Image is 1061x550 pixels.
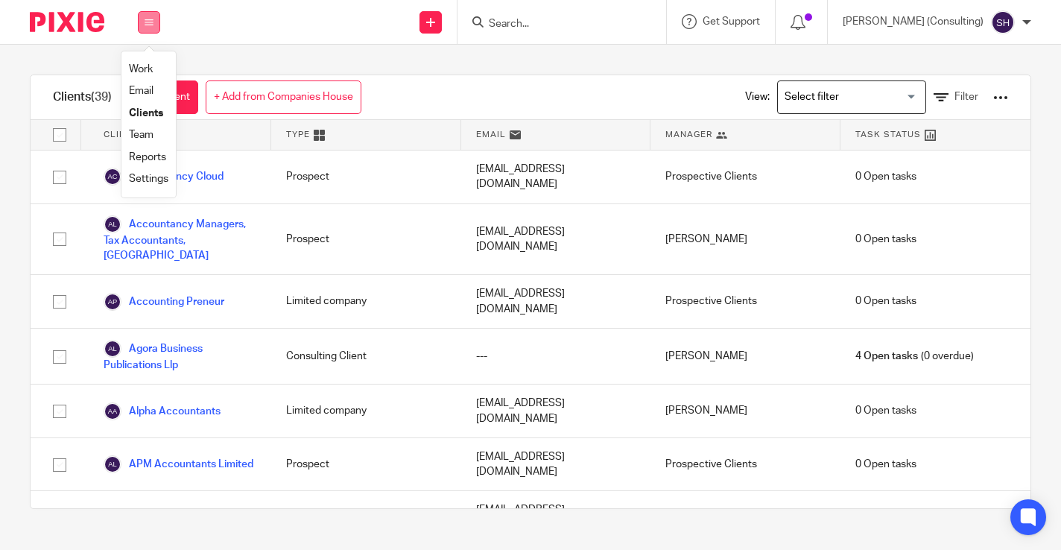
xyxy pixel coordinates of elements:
[855,232,916,247] span: 0 Open tasks
[129,86,153,96] a: Email
[104,128,138,141] span: Client
[650,491,840,544] div: [PERSON_NAME]
[461,204,651,275] div: [EMAIL_ADDRESS][DOMAIN_NAME]
[104,455,121,473] img: svg%3E
[45,121,74,149] input: Select all
[271,151,461,203] div: Prospect
[104,455,253,473] a: APM Accountants Limited
[129,64,153,75] a: Work
[954,92,978,102] span: Filter
[104,293,224,311] a: Accounting Preneur
[271,275,461,328] div: Limited company
[129,174,168,184] a: Settings
[855,403,916,418] span: 0 Open tasks
[723,75,1008,119] div: View:
[843,14,984,29] p: [PERSON_NAME] (Consulting)
[104,402,221,420] a: Alpha Accountants
[461,491,651,544] div: [EMAIL_ADDRESS][DOMAIN_NAME]
[703,16,760,27] span: Get Support
[286,128,310,141] span: Type
[104,340,256,373] a: Agora Business Publications Llp
[855,128,921,141] span: Task Status
[104,402,121,420] img: svg%3E
[650,204,840,275] div: [PERSON_NAME]
[129,130,153,140] a: Team
[461,329,651,384] div: ---
[650,438,840,491] div: Prospective Clients
[129,152,166,162] a: Reports
[53,89,112,105] h1: Clients
[476,128,506,141] span: Email
[271,385,461,437] div: Limited company
[461,385,651,437] div: [EMAIL_ADDRESS][DOMAIN_NAME]
[650,151,840,203] div: Prospective Clients
[855,457,916,472] span: 0 Open tasks
[855,349,973,364] span: (0 overdue)
[855,294,916,309] span: 0 Open tasks
[650,329,840,384] div: [PERSON_NAME]
[206,80,361,114] a: + Add from Companies House
[461,438,651,491] div: [EMAIL_ADDRESS][DOMAIN_NAME]
[665,128,712,141] span: Manager
[271,329,461,384] div: Consulting Client
[30,12,104,32] img: Pixie
[104,293,121,311] img: svg%3E
[461,151,651,203] div: [EMAIL_ADDRESS][DOMAIN_NAME]
[271,438,461,491] div: Prospect
[104,340,121,358] img: svg%3E
[271,204,461,275] div: Prospect
[271,491,461,544] div: Payroll Client
[104,168,121,186] img: svg%3E
[104,215,256,264] a: Accountancy Managers, Tax Accountants, [GEOGRAPHIC_DATA]
[104,168,224,186] a: Accountancy Cloud
[855,169,916,184] span: 0 Open tasks
[777,80,926,114] div: Search for option
[779,84,917,110] input: Search for option
[91,91,112,103] span: (39)
[487,18,621,31] input: Search
[855,349,918,364] span: 4 Open tasks
[650,275,840,328] div: Prospective Clients
[650,385,840,437] div: [PERSON_NAME]
[991,10,1015,34] img: svg%3E
[104,215,121,233] img: svg%3E
[129,108,163,118] a: Clients
[461,275,651,328] div: [EMAIL_ADDRESS][DOMAIN_NAME]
